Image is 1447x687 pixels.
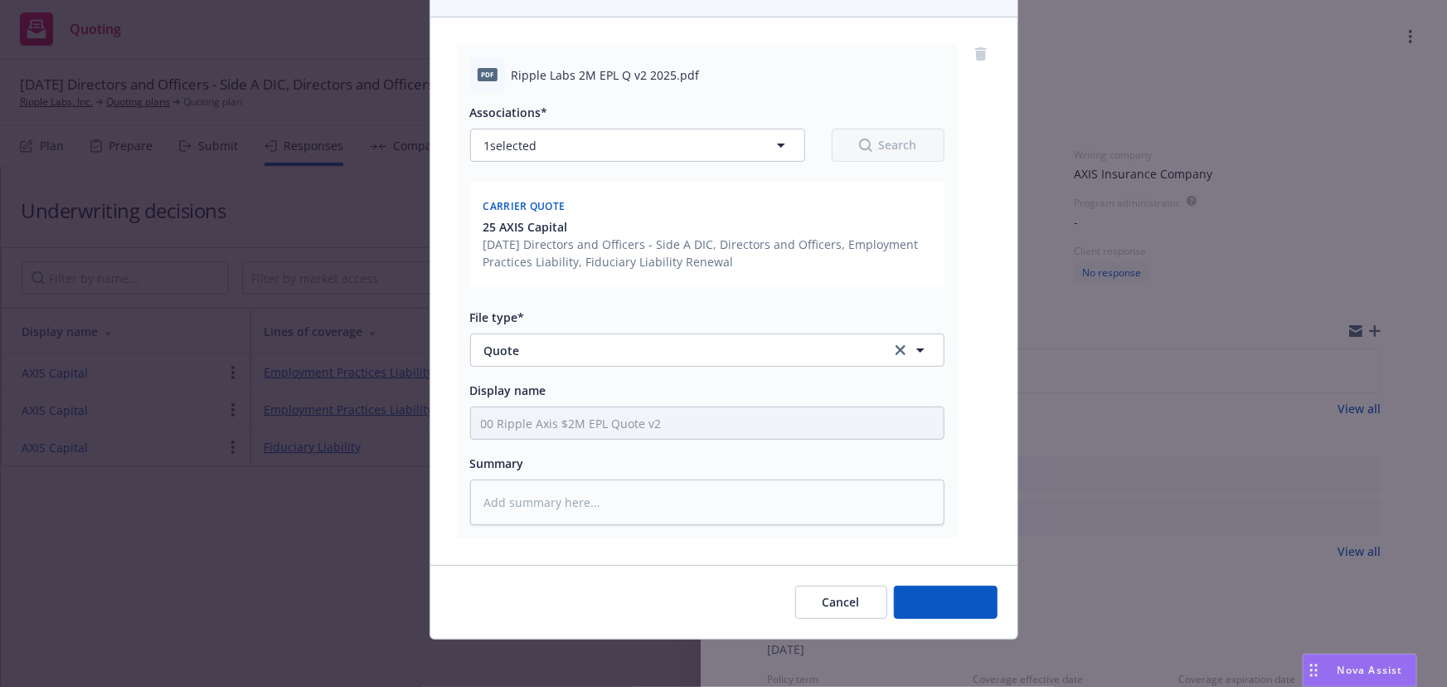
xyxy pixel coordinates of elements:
[1338,663,1403,677] span: Nova Assist
[1304,655,1324,686] div: Drag to move
[1303,654,1417,687] button: Nova Assist
[891,340,910,360] a: clear selection
[471,407,944,439] input: Add display name here...
[470,334,944,367] button: Quoteclear selection
[484,342,868,359] span: Quote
